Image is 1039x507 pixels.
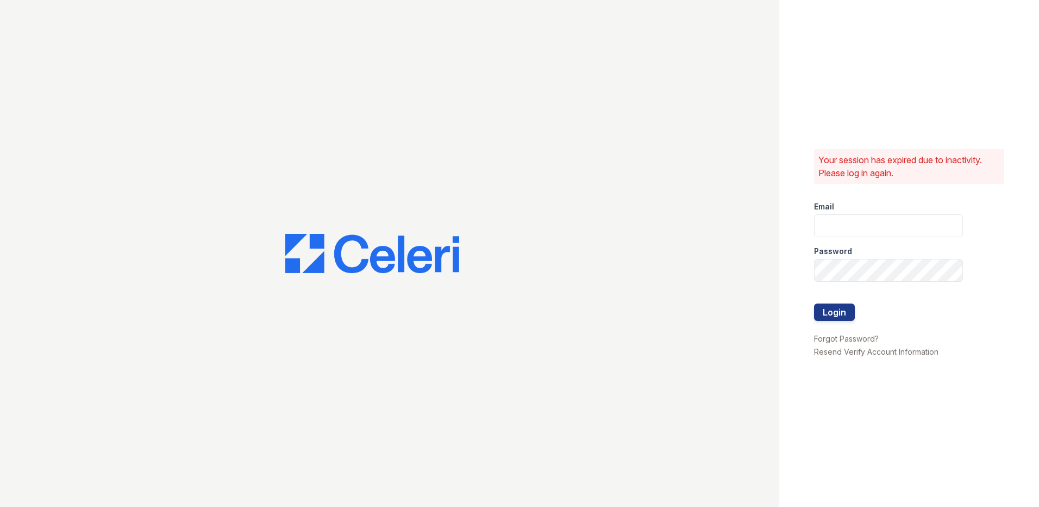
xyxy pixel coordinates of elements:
[814,334,879,343] a: Forgot Password?
[814,246,852,257] label: Password
[285,234,459,273] img: CE_Logo_Blue-a8612792a0a2168367f1c8372b55b34899dd931a85d93a1a3d3e32e68fde9ad4.png
[818,153,1000,180] p: Your session has expired due to inactivity. Please log in again.
[814,201,834,212] label: Email
[814,347,938,356] a: Resend Verify Account Information
[814,304,855,321] button: Login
